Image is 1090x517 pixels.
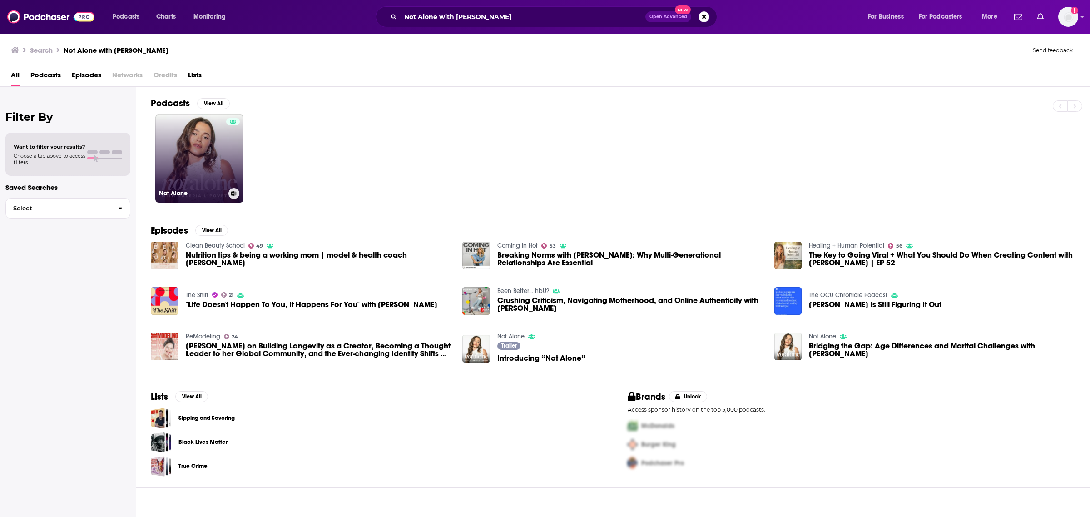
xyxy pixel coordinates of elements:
span: 49 [256,244,263,248]
input: Search podcasts, credits, & more... [401,10,645,24]
a: Crushing Criticism, Navigating Motherhood, and Online Authenticity with Valeria Lipovetsky [497,297,763,312]
span: [PERSON_NAME] Is Still Figuring It Out [809,301,941,308]
a: Not Alone [497,333,525,340]
img: Introducing “Not Alone” [462,335,490,363]
button: open menu [106,10,151,24]
div: Search podcasts, credits, & more... [384,6,726,27]
a: Charts [150,10,181,24]
a: Valeria Lipovetsky on Building Longevity as a Creator, Becoming a Thought Leader to her Global Co... [186,342,452,358]
h2: Brands [628,391,665,403]
span: McDonalds [641,422,674,430]
a: All [11,68,20,86]
img: First Pro Logo [624,417,641,435]
a: The OCU Chronicle Podcast [809,291,887,299]
a: 21 [221,292,234,298]
h2: Podcasts [151,98,190,109]
h3: Not Alone with [PERSON_NAME] [64,46,168,55]
span: Credits [154,68,177,86]
button: open menu [976,10,1009,24]
a: Valeria Lipovetsky Is Still Figuring It Out [809,301,941,308]
button: Open AdvancedNew [645,11,691,22]
a: Introducing “Not Alone” [497,354,585,362]
span: Breaking Norms with [PERSON_NAME]: Why Multi-Generational Relationships Are Essential [497,251,763,267]
a: Show notifications dropdown [1011,9,1026,25]
img: User Profile [1058,7,1078,27]
p: Access sponsor history on the top 5,000 podcasts. [628,406,1075,413]
span: Podchaser Pro [641,459,684,467]
a: EpisodesView All [151,225,228,236]
span: Podcasts [30,68,61,86]
span: New [675,5,691,14]
h2: Lists [151,391,168,403]
img: Third Pro Logo [624,454,641,472]
span: 24 [232,335,238,339]
img: Valeria Lipovetsky on Building Longevity as a Creator, Becoming a Thought Leader to her Global Co... [151,333,178,360]
svg: Add a profile image [1071,7,1078,14]
button: open menu [913,10,976,24]
span: Open Advanced [649,15,687,19]
a: The Key to Going Viral + What You Should Do When Creating Content with Valeria Lipovetsky | EP 52 [809,251,1075,267]
a: Black Lives Matter [151,432,171,452]
a: Show notifications dropdown [1033,9,1047,25]
span: Nutrition tips & being a working mom | model & health coach [PERSON_NAME] [186,251,452,267]
a: True Crime [151,456,171,477]
img: Bridging the Gap: Age Differences and Marital Challenges with Gary Lipovetsky [774,333,802,360]
a: 56 [888,243,902,249]
p: Saved Searches [5,183,130,192]
a: PodcastsView All [151,98,230,109]
a: Healing + Human Potential [809,242,884,249]
h2: Episodes [151,225,188,236]
a: ReModeling [186,333,220,340]
span: [PERSON_NAME] on Building Longevity as a Creator, Becoming a Thought Leader to her Global Communi... [186,342,452,358]
a: Clean Beauty School [186,242,245,249]
span: Logged in as dbartlett [1058,7,1078,27]
span: More [982,10,997,23]
a: ListsView All [151,391,208,403]
img: Second Pro Logo [624,435,641,454]
span: Want to filter your results? [14,144,85,150]
button: Show profile menu [1058,7,1078,27]
span: 56 [896,244,902,248]
span: Networks [112,68,143,86]
span: For Podcasters [919,10,962,23]
a: Lists [188,68,202,86]
span: "Life Doesn't Happen To You, It Happens For You" with [PERSON_NAME] [186,301,437,308]
span: Sipping and Savoring [151,408,171,428]
a: Bridging the Gap: Age Differences and Marital Challenges with Gary Lipovetsky [809,342,1075,358]
span: 53 [550,244,556,248]
a: Podchaser - Follow, Share and Rate Podcasts [7,8,94,25]
a: Not Alone [155,114,243,203]
button: Select [5,198,130,219]
img: Crushing Criticism, Navigating Motherhood, and Online Authenticity with Valeria Lipovetsky [462,287,490,315]
button: View All [195,225,228,236]
a: "Life Doesn't Happen To You, It Happens For You" with Valeria Lipovetsky [186,301,437,308]
a: Breaking Norms with Valeria Lipovetsky: Why Multi-Generational Relationships Are Essential [497,251,763,267]
img: Valeria Lipovetsky Is Still Figuring It Out [774,287,802,315]
span: 21 [229,293,233,297]
button: View All [175,391,208,402]
a: Been Better... hbU? [497,287,549,295]
span: Choose a tab above to access filters. [14,153,85,165]
a: 53 [541,243,556,249]
img: Breaking Norms with Valeria Lipovetsky: Why Multi-Generational Relationships Are Essential [462,242,490,269]
img: The Key to Going Viral + What You Should Do When Creating Content with Valeria Lipovetsky | EP 52 [774,242,802,269]
button: open menu [862,10,915,24]
a: True Crime [178,461,208,471]
a: Black Lives Matter [178,437,228,447]
span: Burger King [641,441,676,448]
a: Not Alone [809,333,836,340]
h3: Not Alone [159,189,225,197]
a: 49 [248,243,263,249]
span: The Key to Going Viral + What You Should Do When Creating Content with [PERSON_NAME] | EP 52 [809,251,1075,267]
img: Nutrition tips & being a working mom | model & health coach Valeria Lipovetsky [151,242,178,269]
